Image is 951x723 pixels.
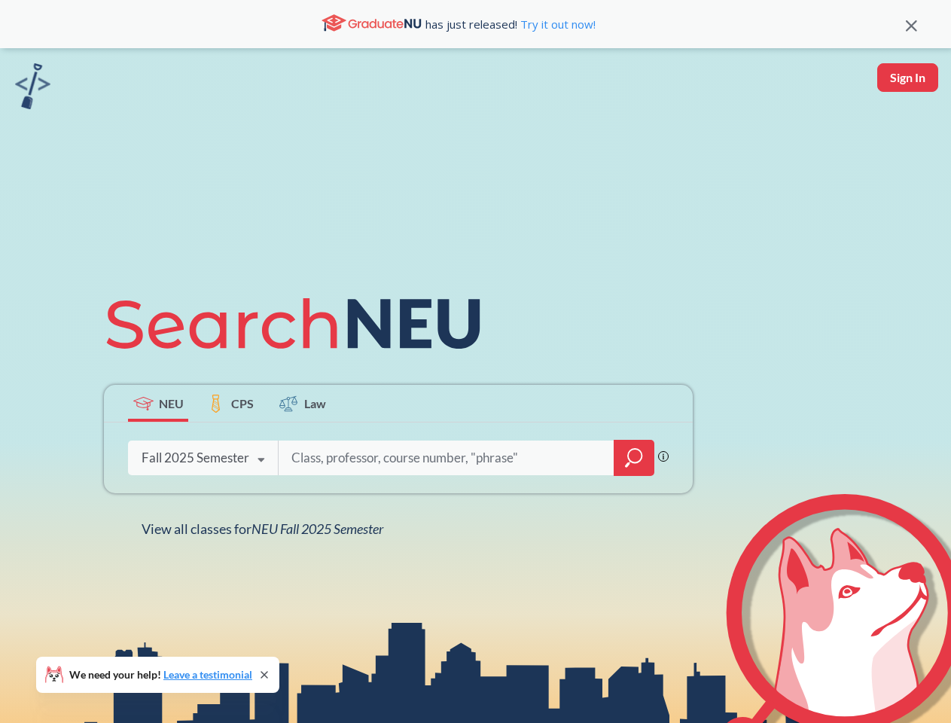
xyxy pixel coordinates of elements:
[15,63,50,114] a: sandbox logo
[142,450,249,466] div: Fall 2025 Semester
[142,520,383,537] span: View all classes for
[290,442,603,474] input: Class, professor, course number, "phrase"
[69,670,252,680] span: We need your help!
[614,440,654,476] div: magnifying glass
[231,395,254,412] span: CPS
[159,395,184,412] span: NEU
[517,17,596,32] a: Try it out now!
[163,668,252,681] a: Leave a testimonial
[15,63,50,109] img: sandbox logo
[425,16,596,32] span: has just released!
[251,520,383,537] span: NEU Fall 2025 Semester
[625,447,643,468] svg: magnifying glass
[304,395,326,412] span: Law
[877,63,938,92] button: Sign In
